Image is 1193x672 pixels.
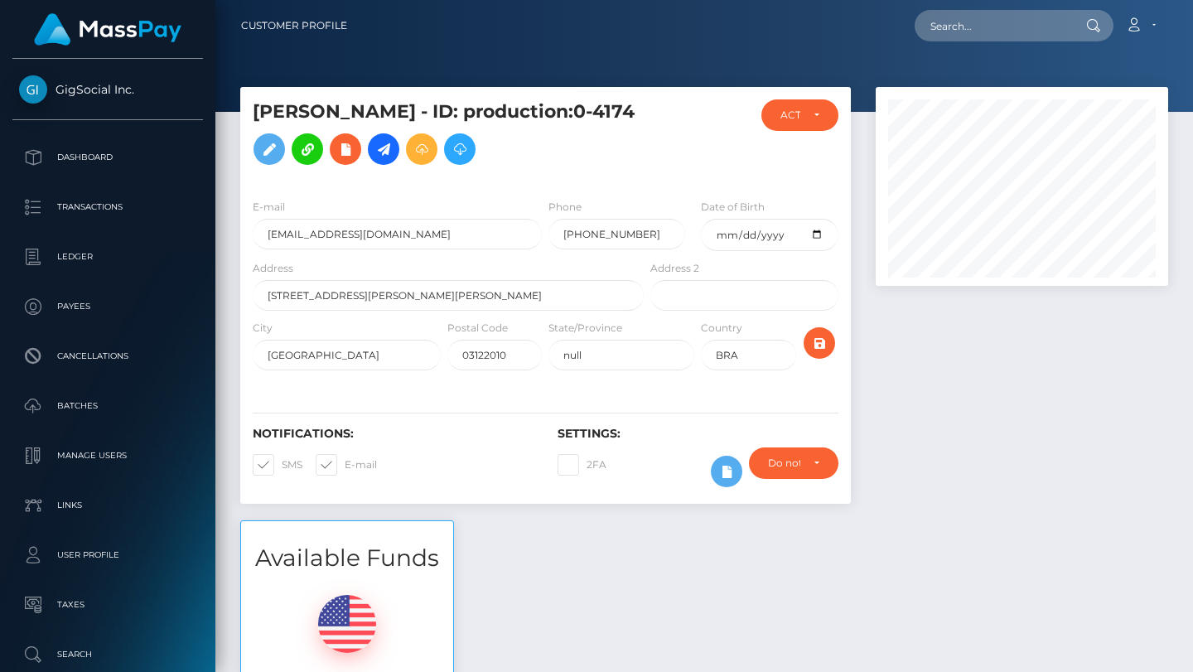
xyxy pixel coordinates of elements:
[253,261,293,276] label: Address
[558,454,606,476] label: 2FA
[12,186,203,228] a: Transactions
[19,294,196,319] p: Payees
[915,10,1070,41] input: Search...
[19,394,196,418] p: Batches
[12,485,203,526] a: Links
[253,321,273,336] label: City
[12,286,203,327] a: Payees
[253,454,302,476] label: SMS
[780,109,800,122] div: ACTIVE
[447,321,508,336] label: Postal Code
[12,534,203,576] a: User Profile
[318,595,376,653] img: USD.png
[12,336,203,377] a: Cancellations
[12,435,203,476] a: Manage Users
[650,261,699,276] label: Address 2
[19,592,196,617] p: Taxes
[19,75,47,104] img: GigSocial Inc.
[12,385,203,427] a: Batches
[12,82,203,97] span: GigSocial Inc.
[12,137,203,178] a: Dashboard
[253,99,635,173] h5: [PERSON_NAME] - ID: production:0-4174
[19,195,196,220] p: Transactions
[701,200,765,215] label: Date of Birth
[34,13,181,46] img: MassPay Logo
[253,427,533,441] h6: Notifications:
[12,584,203,626] a: Taxes
[701,321,742,336] label: Country
[241,8,347,43] a: Customer Profile
[368,133,399,165] a: Initiate Payout
[19,493,196,518] p: Links
[548,321,622,336] label: State/Province
[19,344,196,369] p: Cancellations
[761,99,838,131] button: ACTIVE
[768,457,800,470] div: Do not require
[12,236,203,278] a: Ledger
[316,454,377,476] label: E-mail
[749,447,838,479] button: Do not require
[19,443,196,468] p: Manage Users
[558,427,838,441] h6: Settings:
[253,200,285,215] label: E-mail
[19,543,196,568] p: User Profile
[19,642,196,667] p: Search
[19,244,196,269] p: Ledger
[19,145,196,170] p: Dashboard
[548,200,582,215] label: Phone
[241,542,453,574] h3: Available Funds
